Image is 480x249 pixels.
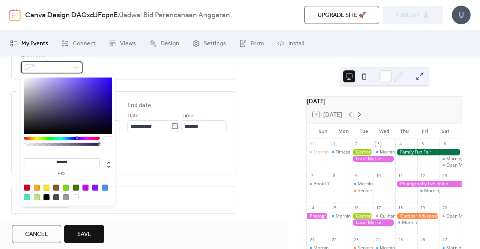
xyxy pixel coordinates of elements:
[353,141,359,147] div: 2
[394,124,415,139] div: Thu
[358,181,398,187] div: Morning Yoga Bliss
[25,8,118,22] a: Canva Design DAGxdJFcpnE
[82,185,88,191] div: #BD10E0
[375,205,381,210] div: 17
[313,149,354,155] div: Morning Yoga Bliss
[375,173,381,179] div: 10
[351,213,373,219] div: Gardening Workshop
[374,124,394,139] div: Wed
[435,124,456,139] div: Sat
[446,213,478,219] div: Open Mic Night
[442,141,447,147] div: 6
[375,237,381,243] div: 24
[25,230,48,239] span: Cancel
[351,181,373,187] div: Morning Yoga Bliss
[397,205,403,210] div: 18
[63,194,69,200] div: #9B9B9B
[73,39,96,48] span: Connect
[373,213,395,219] div: Culinary Cooking Class
[331,173,337,179] div: 8
[12,225,61,243] button: Cancel
[439,213,462,219] div: Open Mic Night
[395,213,439,219] div: Outdoor Adventure Day
[331,205,337,210] div: 15
[102,185,108,191] div: #4A90E2
[56,33,101,54] a: Connect
[181,112,193,121] span: Time
[118,8,120,22] b: /
[380,213,427,219] div: Culinary Cooking Class
[309,205,315,210] div: 14
[77,230,91,239] span: Save
[313,181,357,187] div: Book Club Gathering
[120,39,136,48] span: Views
[21,51,81,60] div: Event color
[63,185,69,191] div: #7ED321
[353,237,359,243] div: 23
[73,185,79,191] div: #417505
[395,149,462,155] div: Family Fun Fair
[127,112,139,121] span: Date
[43,194,49,200] div: #000000
[351,156,395,162] div: Local Market
[329,213,351,219] div: Morning Yoga Bliss
[304,6,379,24] button: Upgrade site 🚀
[187,33,232,54] a: Settings
[442,237,447,243] div: 27
[331,141,337,147] div: 1
[402,219,442,226] div: Morning Yoga Bliss
[34,194,40,200] div: #B8E986
[307,149,329,155] div: Morning Yoga Bliss
[160,39,179,48] span: Design
[452,6,471,24] div: U
[4,33,54,54] a: My Events
[313,124,333,139] div: Sun
[92,185,98,191] div: #9013FE
[373,149,395,155] div: Morning Yoga Bliss
[336,149,373,155] div: Fitness Bootcamp
[395,181,462,187] div: Photography Exhibition
[53,185,59,191] div: #8B572A
[34,185,40,191] div: #F5A623
[53,194,59,200] div: #4A4A4A
[64,225,104,243] button: Save
[309,237,315,243] div: 21
[375,141,381,147] div: 3
[442,173,447,179] div: 13
[309,141,315,147] div: 31
[43,185,49,191] div: #F8E71C
[329,149,351,155] div: Fitness Bootcamp
[351,149,373,155] div: Gardening Workshop
[395,219,417,226] div: Morning Yoga Bliss
[331,237,337,243] div: 22
[420,205,425,210] div: 19
[204,39,226,48] span: Settings
[397,237,403,243] div: 25
[424,188,464,194] div: Morning Yoga Bliss
[397,173,403,179] div: 11
[353,173,359,179] div: 9
[307,213,329,219] div: Photography Exhibition
[234,33,270,54] a: Form
[307,181,329,187] div: Book Club Gathering
[271,33,309,54] a: Install
[103,33,142,54] a: Views
[24,185,30,191] div: #D0021B
[397,141,403,147] div: 4
[250,39,264,48] span: Form
[120,8,230,22] b: Jadwal Bid Perencanaan Anggaran
[351,219,395,226] div: Local Market
[420,173,425,179] div: 12
[417,188,439,194] div: Morning Yoga Bliss
[336,213,376,219] div: Morning Yoga Bliss
[9,9,21,21] img: logo
[446,162,478,168] div: Open Mic Night
[380,149,420,155] div: Morning Yoga Bliss
[127,101,151,110] div: End date
[420,237,425,243] div: 26
[354,124,374,139] div: Tue
[24,194,30,200] div: #50E3C2
[353,205,359,210] div: 16
[307,97,462,106] div: [DATE]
